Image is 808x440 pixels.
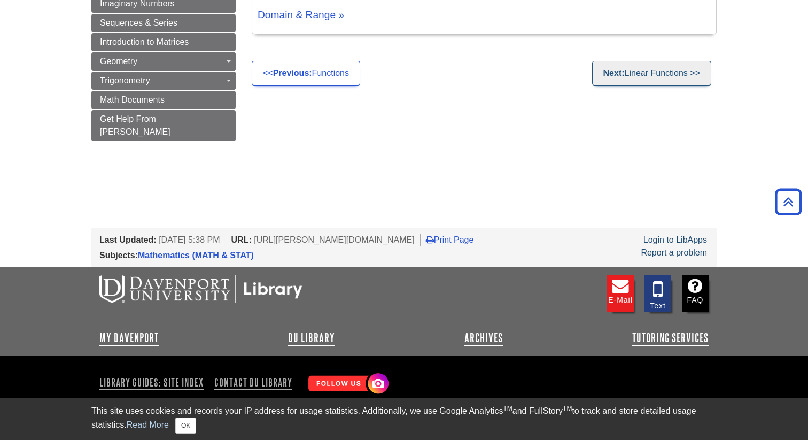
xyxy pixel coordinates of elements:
[632,331,709,344] a: Tutoring Services
[682,275,709,312] a: FAQ
[288,331,335,344] a: DU Library
[426,235,474,244] a: Print Page
[99,235,157,244] span: Last Updated:
[644,275,671,312] a: Text
[592,61,711,86] a: Next:Linear Functions >>
[99,275,302,303] img: DU Libraries
[91,405,717,434] div: This site uses cookies and records your IP address for usage statistics. Additionally, we use Goo...
[91,110,236,141] a: Get Help From [PERSON_NAME]
[464,331,503,344] a: Archives
[91,91,236,109] a: Math Documents
[100,18,177,27] span: Sequences & Series
[771,195,805,209] a: Back to Top
[603,68,625,78] strong: Next:
[91,72,236,90] a: Trigonometry
[210,373,297,391] a: Contact DU Library
[99,251,138,260] span: Subjects:
[426,235,434,244] i: Print Page
[91,52,236,71] a: Geometry
[254,235,415,244] span: [URL][PERSON_NAME][DOMAIN_NAME]
[100,76,150,85] span: Trigonometry
[138,251,254,260] a: Mathematics (MATH & STAT)
[563,405,572,412] sup: TM
[100,57,137,66] span: Geometry
[641,248,707,257] a: Report a problem
[100,114,170,136] span: Get Help From [PERSON_NAME]
[231,235,252,244] span: URL:
[273,68,312,78] strong: Previous:
[127,420,169,429] a: Read More
[258,9,344,20] a: Domain & Range »
[303,369,391,399] img: Follow Us! Instagram
[175,418,196,434] button: Close
[607,275,634,312] a: E-mail
[100,95,165,104] span: Math Documents
[99,373,208,391] a: Library Guides: Site Index
[91,14,236,32] a: Sequences & Series
[91,33,236,51] a: Introduction to Matrices
[100,37,189,47] span: Introduction to Matrices
[643,235,707,244] a: Login to LibApps
[159,235,220,244] span: [DATE] 5:38 PM
[503,405,512,412] sup: TM
[252,61,360,86] a: <<Previous:Functions
[99,331,159,344] a: My Davenport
